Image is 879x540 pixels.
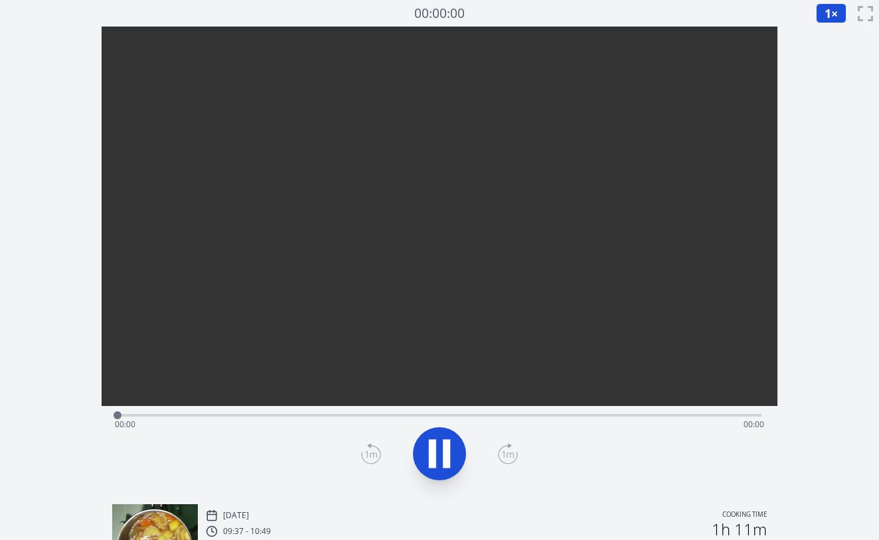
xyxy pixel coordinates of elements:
[744,419,764,430] span: 00:00
[825,5,831,21] span: 1
[816,3,846,23] button: 1×
[414,4,465,23] a: 00:00:00
[223,510,249,521] p: [DATE]
[223,526,271,537] p: 09:37 - 10:49
[712,521,767,537] h2: 1h 11m
[722,509,767,521] p: Cooking time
